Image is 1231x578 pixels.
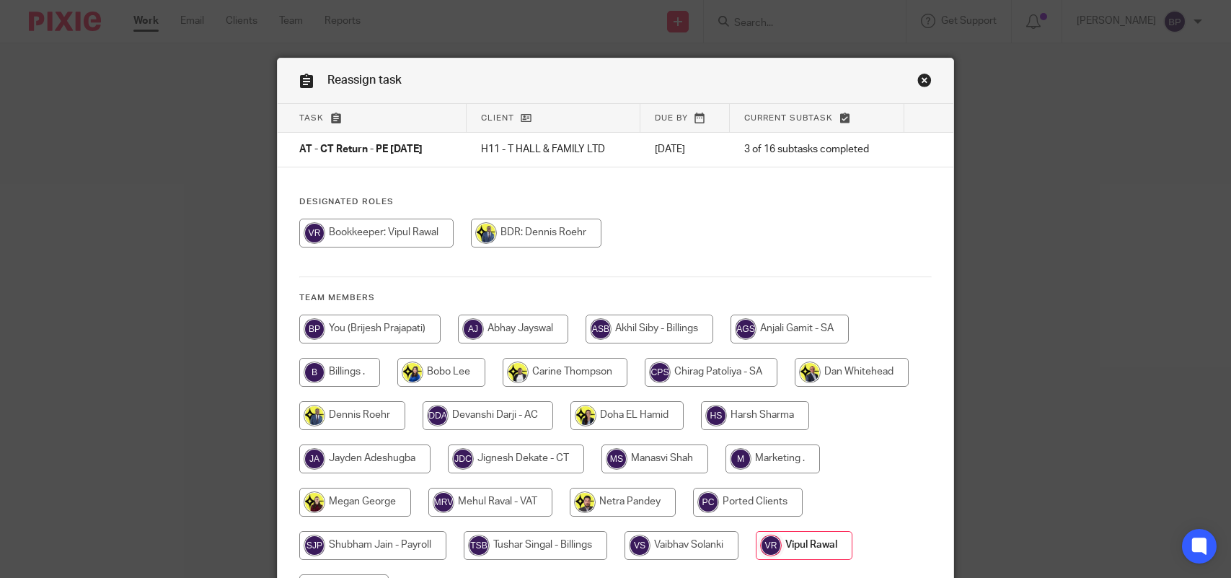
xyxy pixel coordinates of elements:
p: H11 - T HALL & FAMILY LTD [481,142,625,157]
td: 3 of 16 subtasks completed [730,133,904,167]
h4: Designated Roles [299,196,932,208]
span: Current subtask [744,114,833,122]
span: Client [481,114,514,122]
span: Task [299,114,324,122]
span: AT - CT Return - PE [DATE] [299,145,423,155]
a: Close this dialog window [917,73,932,92]
p: [DATE] [655,142,716,157]
span: Due by [655,114,688,122]
span: Reassign task [327,74,402,86]
h4: Team members [299,292,932,304]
